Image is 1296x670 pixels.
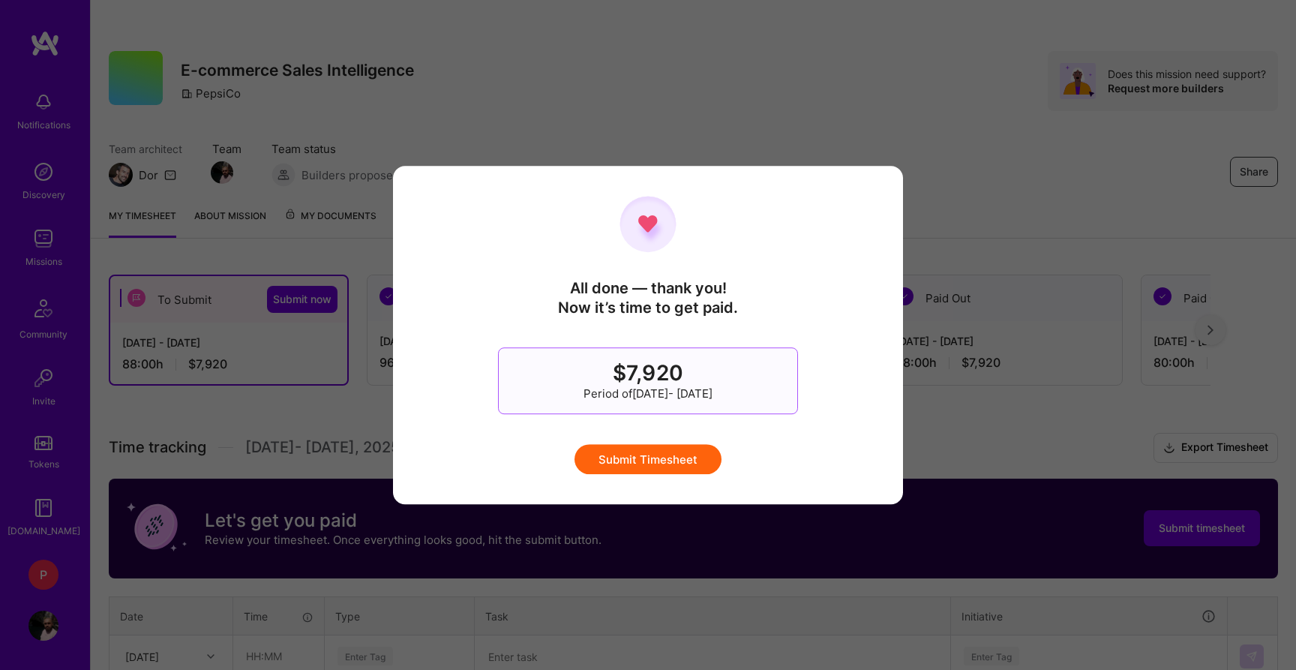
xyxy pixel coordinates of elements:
img: team pulse heart [619,196,676,253]
button: Submit Timesheet [574,444,721,474]
span: $7,920 [613,360,682,386]
div: modal [393,166,903,505]
span: Period of [DATE] - [DATE] [583,386,712,401]
h4: All done — thank you! Now it’s time to get paid. [558,278,738,317]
